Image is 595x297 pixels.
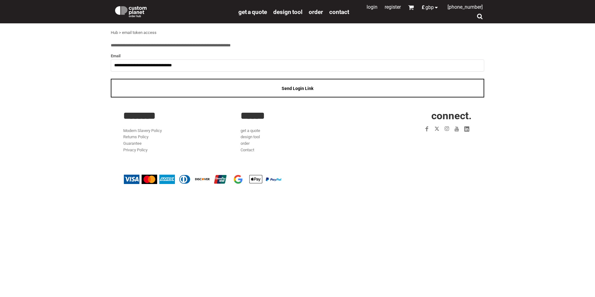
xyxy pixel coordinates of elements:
[266,177,281,181] img: PayPal
[124,175,139,184] img: Visa
[123,141,142,146] a: Guarantee
[367,4,377,10] a: Login
[273,8,302,16] span: design tool
[386,138,472,145] iframe: Customer reviews powered by Trustpilot
[385,4,401,10] a: Register
[122,30,157,36] div: email token access
[241,128,260,133] a: get a quote
[111,2,235,20] a: Custom Planet
[111,52,484,59] label: Email
[238,8,267,15] a: get a quote
[425,5,434,10] span: GBP
[123,128,162,133] a: Modern Slavery Policy
[238,8,267,16] span: get a quote
[142,175,157,184] img: Mastercard
[213,175,228,184] img: China UnionPay
[329,8,349,15] a: Contact
[230,175,246,184] img: Google Pay
[114,5,148,17] img: Custom Planet
[195,175,210,184] img: Discover
[273,8,302,15] a: design tool
[111,30,118,35] a: Hub
[177,175,193,184] img: Diners Club
[422,5,425,10] span: £
[241,148,254,152] a: Contact
[447,4,483,10] span: [PHONE_NUMBER]
[358,111,472,121] h2: CONNECT.
[241,141,250,146] a: order
[329,8,349,16] span: Contact
[159,175,175,184] img: American Express
[248,175,264,184] img: Apple Pay
[309,8,323,16] span: order
[123,148,148,152] a: Privacy Policy
[241,134,260,139] a: design tool
[282,86,313,91] span: Send Login Link
[119,30,121,36] div: >
[309,8,323,15] a: order
[123,134,148,139] a: Returns Policy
